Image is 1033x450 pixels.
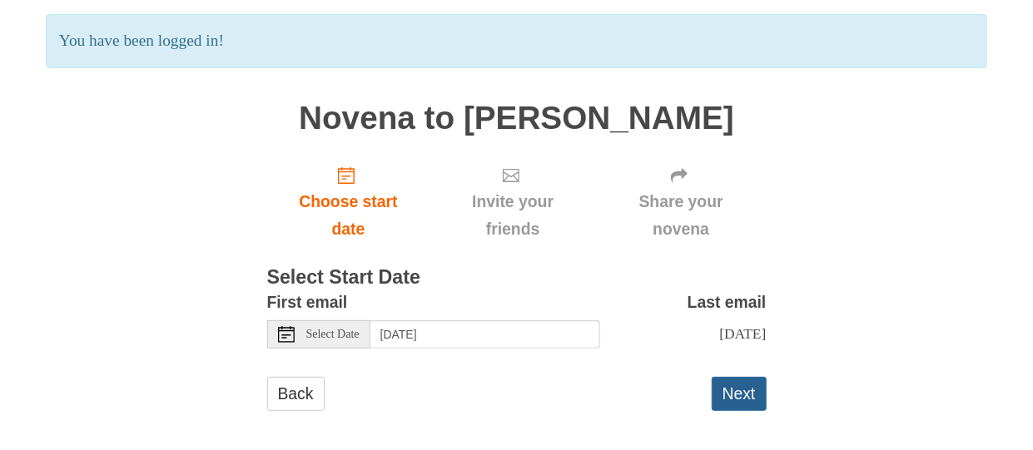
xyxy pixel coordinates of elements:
label: Last email [688,289,767,316]
span: [DATE] [719,325,766,342]
p: You have been logged in! [46,14,987,68]
label: First email [267,289,348,316]
h3: Select Start Date [267,267,767,289]
span: Share your novena [613,188,750,243]
div: Click "Next" to confirm your start date first. [430,152,595,251]
h1: Novena to [PERSON_NAME] [267,101,767,136]
a: Choose start date [267,152,430,251]
a: Back [267,377,325,411]
span: Choose start date [284,188,414,243]
span: Invite your friends [446,188,579,243]
button: Next [712,377,767,411]
div: Click "Next" to confirm your start date first. [596,152,767,251]
span: Select Date [306,329,360,340]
